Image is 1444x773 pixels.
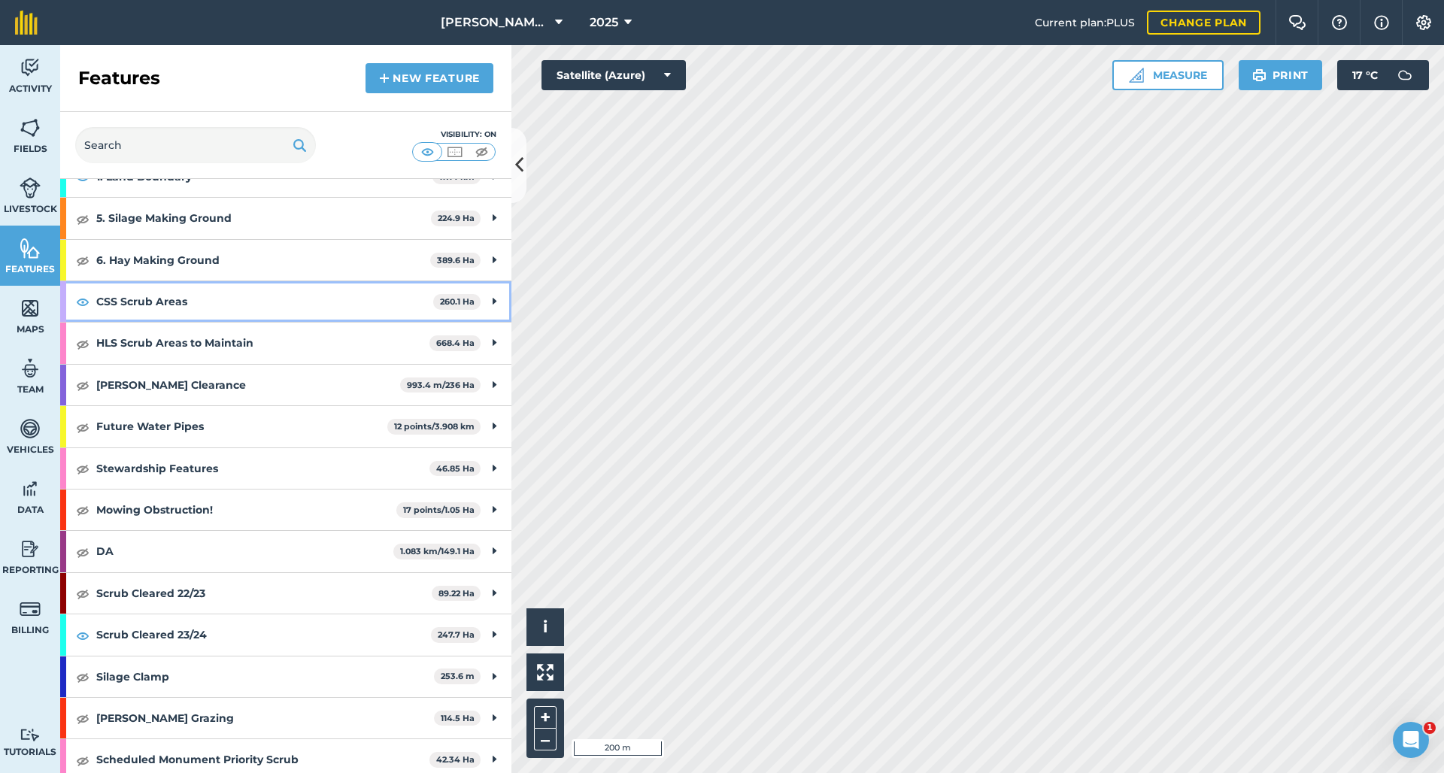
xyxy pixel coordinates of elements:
[436,754,475,765] strong: 42.34 Ha
[20,728,41,742] img: svg+xml;base64,PD94bWwgdmVyc2lvbj0iMS4wIiBlbmNvZGluZz0idXRmLTgiPz4KPCEtLSBHZW5lcmF0b3I6IEFkb2JlIE...
[440,296,475,307] strong: 260.1 Ha
[76,668,89,686] img: svg+xml;base64,PHN2ZyB4bWxucz0iaHR0cDovL3d3dy53My5vcmcvMjAwMC9zdmciIHdpZHRoPSIxOCIgaGVpZ2h0PSIyNC...
[20,357,41,380] img: svg+xml;base64,PD94bWwgdmVyc2lvbj0iMS4wIiBlbmNvZGluZz0idXRmLTgiPz4KPCEtLSBHZW5lcmF0b3I6IEFkb2JlIE...
[96,614,431,655] strong: Scrub Cleared 23/24
[76,501,89,519] img: svg+xml;base64,PHN2ZyB4bWxucz0iaHR0cDovL3d3dy53My5vcmcvMjAwMC9zdmciIHdpZHRoPSIxOCIgaGVpZ2h0PSIyNC...
[438,629,475,640] strong: 247.7 Ha
[96,490,396,530] strong: Mowing Obstruction!
[76,626,89,644] img: svg+xml;base64,PHN2ZyB4bWxucz0iaHR0cDovL3d3dy53My5vcmcvMjAwMC9zdmciIHdpZHRoPSIxOCIgaGVpZ2h0PSIyNC...
[407,380,475,390] strong: 993.4 m / 236 Ha
[1129,68,1144,83] img: Ruler icon
[20,538,41,560] img: svg+xml;base64,PD94bWwgdmVyc2lvbj0iMS4wIiBlbmNvZGluZz0idXRmLTgiPz4KPCEtLSBHZW5lcmF0b3I6IEFkb2JlIE...
[60,490,511,530] div: Mowing Obstruction!17 points/1.05 Ha
[96,240,430,280] strong: 6. Hay Making Ground
[76,751,89,769] img: svg+xml;base64,PHN2ZyB4bWxucz0iaHR0cDovL3d3dy53My5vcmcvMjAwMC9zdmciIHdpZHRoPSIxOCIgaGVpZ2h0PSIyNC...
[1390,60,1420,90] img: svg+xml;base64,PD94bWwgdmVyc2lvbj0iMS4wIiBlbmNvZGluZz0idXRmLTgiPz4KPCEtLSBHZW5lcmF0b3I6IEFkb2JlIE...
[76,251,89,269] img: svg+xml;base64,PHN2ZyB4bWxucz0iaHR0cDovL3d3dy53My5vcmcvMjAwMC9zdmciIHdpZHRoPSIxOCIgaGVpZ2h0PSIyNC...
[441,671,475,681] strong: 253.6 m
[20,56,41,79] img: svg+xml;base64,PD94bWwgdmVyc2lvbj0iMS4wIiBlbmNvZGluZz0idXRmLTgiPz4KPCEtLSBHZW5lcmF0b3I6IEFkb2JlIE...
[20,297,41,320] img: svg+xml;base64,PHN2ZyB4bWxucz0iaHR0cDovL3d3dy53My5vcmcvMjAwMC9zdmciIHdpZHRoPSI1NiIgaGVpZ2h0PSI2MC...
[537,664,554,681] img: Four arrows, one pointing top left, one top right, one bottom right and the last bottom left
[412,129,496,141] div: Visibility: On
[96,281,433,322] strong: CSS Scrub Areas
[1112,60,1224,90] button: Measure
[76,459,89,477] img: svg+xml;base64,PHN2ZyB4bWxucz0iaHR0cDovL3d3dy53My5vcmcvMjAwMC9zdmciIHdpZHRoPSIxOCIgaGVpZ2h0PSIyNC...
[96,531,393,571] strong: DA
[1393,722,1429,758] iframe: Intercom live chat
[472,144,491,159] img: svg+xml;base64,PHN2ZyB4bWxucz0iaHR0cDovL3d3dy53My5vcmcvMjAwMC9zdmciIHdpZHRoPSI1MCIgaGVpZ2h0PSI0MC...
[400,546,475,556] strong: 1.083 km / 149.1 Ha
[441,713,475,723] strong: 114.5 Ha
[1035,14,1135,31] span: Current plan : PLUS
[60,240,511,280] div: 6. Hay Making Ground389.6 Ha
[366,63,493,93] a: New feature
[526,608,564,646] button: i
[60,365,511,405] div: [PERSON_NAME] Clearance993.4 m/236 Ha
[96,198,431,238] strong: 5. Silage Making Ground
[1337,60,1429,90] button: 17 °C
[60,323,511,363] div: HLS Scrub Areas to Maintain668.4 Ha
[78,66,160,90] h2: Features
[60,281,511,322] div: CSS Scrub Areas260.1 Ha
[96,365,400,405] strong: [PERSON_NAME] Clearance
[439,171,475,182] strong: 117.4 km
[20,477,41,500] img: svg+xml;base64,PD94bWwgdmVyc2lvbj0iMS4wIiBlbmNvZGluZz0idXRmLTgiPz4KPCEtLSBHZW5lcmF0b3I6IEFkb2JlIE...
[438,213,475,223] strong: 224.9 Ha
[15,11,38,35] img: fieldmargin Logo
[60,531,511,571] div: DA1.083 km/149.1 Ha
[441,14,549,32] span: [PERSON_NAME] Cross
[96,698,434,738] strong: [PERSON_NAME] Grazing
[76,584,89,602] img: svg+xml;base64,PHN2ZyB4bWxucz0iaHR0cDovL3d3dy53My5vcmcvMjAwMC9zdmciIHdpZHRoPSIxOCIgaGVpZ2h0PSIyNC...
[541,60,686,90] button: Satellite (Azure)
[60,448,511,489] div: Stewardship Features46.85 Ha
[1239,60,1323,90] button: Print
[60,198,511,238] div: 5. Silage Making Ground224.9 Ha
[96,448,429,489] strong: Stewardship Features
[96,656,434,697] strong: Silage Clamp
[534,729,557,750] button: –
[437,255,475,265] strong: 389.6 Ha
[1147,11,1260,35] a: Change plan
[96,573,432,614] strong: Scrub Cleared 22/23
[1288,15,1306,30] img: Two speech bubbles overlapping with the left bubble in the forefront
[445,144,464,159] img: svg+xml;base64,PHN2ZyB4bWxucz0iaHR0cDovL3d3dy53My5vcmcvMjAwMC9zdmciIHdpZHRoPSI1MCIgaGVpZ2h0PSI0MC...
[1424,722,1436,734] span: 1
[1374,14,1389,32] img: svg+xml;base64,PHN2ZyB4bWxucz0iaHR0cDovL3d3dy53My5vcmcvMjAwMC9zdmciIHdpZHRoPSIxNyIgaGVpZ2h0PSIxNy...
[76,376,89,394] img: svg+xml;base64,PHN2ZyB4bWxucz0iaHR0cDovL3d3dy53My5vcmcvMjAwMC9zdmciIHdpZHRoPSIxOCIgaGVpZ2h0PSIyNC...
[60,656,511,697] div: Silage Clamp253.6 m
[438,588,475,599] strong: 89.22 Ha
[76,543,89,561] img: svg+xml;base64,PHN2ZyB4bWxucz0iaHR0cDovL3d3dy53My5vcmcvMjAwMC9zdmciIHdpZHRoPSIxOCIgaGVpZ2h0PSIyNC...
[60,614,511,655] div: Scrub Cleared 23/24247.7 Ha
[543,617,548,636] span: i
[76,335,89,353] img: svg+xml;base64,PHN2ZyB4bWxucz0iaHR0cDovL3d3dy53My5vcmcvMjAwMC9zdmciIHdpZHRoPSIxOCIgaGVpZ2h0PSIyNC...
[60,573,511,614] div: Scrub Cleared 22/2389.22 Ha
[436,338,475,348] strong: 668.4 Ha
[60,406,511,447] div: Future Water Pipes12 points/3.908 km
[60,698,511,738] div: [PERSON_NAME] Grazing114.5 Ha
[418,144,437,159] img: svg+xml;base64,PHN2ZyB4bWxucz0iaHR0cDovL3d3dy53My5vcmcvMjAwMC9zdmciIHdpZHRoPSI1MCIgaGVpZ2h0PSI0MC...
[534,706,557,729] button: +
[96,323,429,363] strong: HLS Scrub Areas to Maintain
[590,14,618,32] span: 2025
[20,117,41,139] img: svg+xml;base64,PHN2ZyB4bWxucz0iaHR0cDovL3d3dy53My5vcmcvMjAwMC9zdmciIHdpZHRoPSI1NiIgaGVpZ2h0PSI2MC...
[76,418,89,436] img: svg+xml;base64,PHN2ZyB4bWxucz0iaHR0cDovL3d3dy53My5vcmcvMjAwMC9zdmciIHdpZHRoPSIxOCIgaGVpZ2h0PSIyNC...
[436,463,475,474] strong: 46.85 Ha
[75,127,316,163] input: Search
[76,709,89,727] img: svg+xml;base64,PHN2ZyB4bWxucz0iaHR0cDovL3d3dy53My5vcmcvMjAwMC9zdmciIHdpZHRoPSIxOCIgaGVpZ2h0PSIyNC...
[1330,15,1348,30] img: A question mark icon
[293,136,307,154] img: svg+xml;base64,PHN2ZyB4bWxucz0iaHR0cDovL3d3dy53My5vcmcvMjAwMC9zdmciIHdpZHRoPSIxOSIgaGVpZ2h0PSIyNC...
[96,406,387,447] strong: Future Water Pipes
[76,293,89,311] img: svg+xml;base64,PHN2ZyB4bWxucz0iaHR0cDovL3d3dy53My5vcmcvMjAwMC9zdmciIHdpZHRoPSIxOCIgaGVpZ2h0PSIyNC...
[394,421,475,432] strong: 12 points / 3.908 km
[379,69,390,87] img: svg+xml;base64,PHN2ZyB4bWxucz0iaHR0cDovL3d3dy53My5vcmcvMjAwMC9zdmciIHdpZHRoPSIxNCIgaGVpZ2h0PSIyNC...
[20,417,41,440] img: svg+xml;base64,PD94bWwgdmVyc2lvbj0iMS4wIiBlbmNvZGluZz0idXRmLTgiPz4KPCEtLSBHZW5lcmF0b3I6IEFkb2JlIE...
[1252,66,1267,84] img: svg+xml;base64,PHN2ZyB4bWxucz0iaHR0cDovL3d3dy53My5vcmcvMjAwMC9zdmciIHdpZHRoPSIxOSIgaGVpZ2h0PSIyNC...
[403,505,475,515] strong: 17 points / 1.05 Ha
[20,237,41,259] img: svg+xml;base64,PHN2ZyB4bWxucz0iaHR0cDovL3d3dy53My5vcmcvMjAwMC9zdmciIHdpZHRoPSI1NiIgaGVpZ2h0PSI2MC...
[20,598,41,620] img: svg+xml;base64,PD94bWwgdmVyc2lvbj0iMS4wIiBlbmNvZGluZz0idXRmLTgiPz4KPCEtLSBHZW5lcmF0b3I6IEFkb2JlIE...
[76,210,89,228] img: svg+xml;base64,PHN2ZyB4bWxucz0iaHR0cDovL3d3dy53My5vcmcvMjAwMC9zdmciIHdpZHRoPSIxOCIgaGVpZ2h0PSIyNC...
[1415,15,1433,30] img: A cog icon
[20,177,41,199] img: svg+xml;base64,PD94bWwgdmVyc2lvbj0iMS4wIiBlbmNvZGluZz0idXRmLTgiPz4KPCEtLSBHZW5lcmF0b3I6IEFkb2JlIE...
[1352,60,1378,90] span: 17 ° C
